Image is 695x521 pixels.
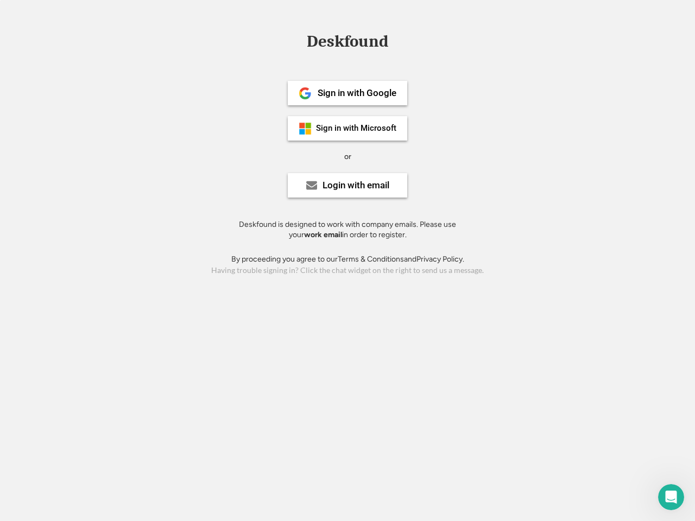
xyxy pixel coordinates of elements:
div: By proceeding you agree to our and [231,254,464,265]
strong: work email [304,230,342,239]
div: Deskfound is designed to work with company emails. Please use your in order to register. [225,219,470,240]
div: Sign in with Google [318,88,396,98]
iframe: Intercom live chat [658,484,684,510]
a: Terms & Conditions [338,255,404,264]
img: 1024px-Google__G__Logo.svg.png [299,87,312,100]
a: Privacy Policy. [416,255,464,264]
div: Login with email [323,181,389,190]
img: ms-symbollockup_mssymbol_19.png [299,122,312,135]
div: or [344,151,351,162]
div: Deskfound [301,33,394,50]
div: Sign in with Microsoft [316,124,396,132]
